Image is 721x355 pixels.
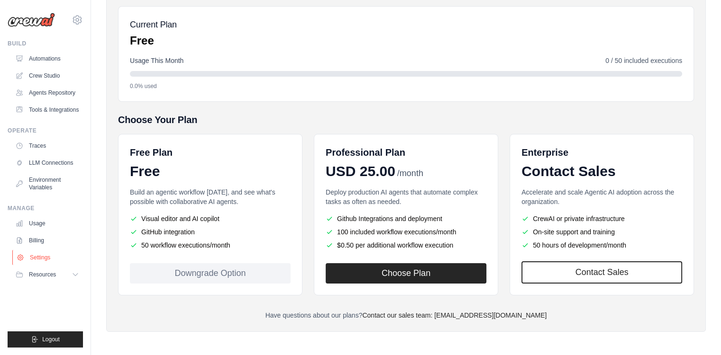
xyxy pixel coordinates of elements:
[130,18,177,31] h5: Current Plan
[130,82,157,90] span: 0.0% used
[130,146,173,159] h6: Free Plan
[521,187,682,206] p: Accelerate and scale Agentic AI adoption across the organization.
[521,146,682,159] h6: Enterprise
[11,51,83,66] a: Automations
[326,263,486,284] button: Choose Plan
[326,240,486,250] li: $0.50 per additional workflow execution
[11,138,83,153] a: Traces
[326,146,405,159] h6: Professional Plan
[29,271,56,278] span: Resources
[397,167,423,180] span: /month
[521,240,682,250] li: 50 hours of development/month
[521,261,682,284] a: Contact Sales
[130,56,183,65] span: Usage This Month
[42,336,60,343] span: Logout
[521,227,682,237] li: On-site support and training
[130,227,291,237] li: GitHub integration
[521,163,682,180] div: Contact Sales
[118,113,694,126] h5: Choose Your Plan
[130,263,291,284] div: Downgrade Option
[118,311,694,320] p: Have questions about our plans?
[130,214,291,223] li: Visual editor and AI copilot
[11,85,83,100] a: Agents Repository
[521,214,682,223] li: CrewAI or private infrastructure
[8,331,83,347] button: Logout
[326,163,395,180] span: USD 25.00
[326,187,486,206] p: Deploy production AI agents that automate complex tasks as often as needed.
[11,172,83,195] a: Environment Variables
[605,56,682,65] span: 0 / 50 included executions
[8,204,83,212] div: Manage
[130,187,291,206] p: Build an agentic workflow [DATE], and see what's possible with collaborative AI agents.
[11,233,83,248] a: Billing
[11,155,83,170] a: LLM Connections
[11,267,83,282] button: Resources
[11,68,83,83] a: Crew Studio
[130,240,291,250] li: 50 workflow executions/month
[11,102,83,117] a: Tools & Integrations
[130,33,177,48] p: Free
[674,310,721,355] iframe: Chat Widget
[362,311,547,319] a: Contact our sales team: [EMAIL_ADDRESS][DOMAIN_NAME]
[8,13,55,27] img: Logo
[326,227,486,237] li: 100 included workflow executions/month
[12,250,84,265] a: Settings
[8,40,83,47] div: Build
[8,127,83,134] div: Operate
[130,163,291,180] div: Free
[11,216,83,231] a: Usage
[326,214,486,223] li: Github Integrations and deployment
